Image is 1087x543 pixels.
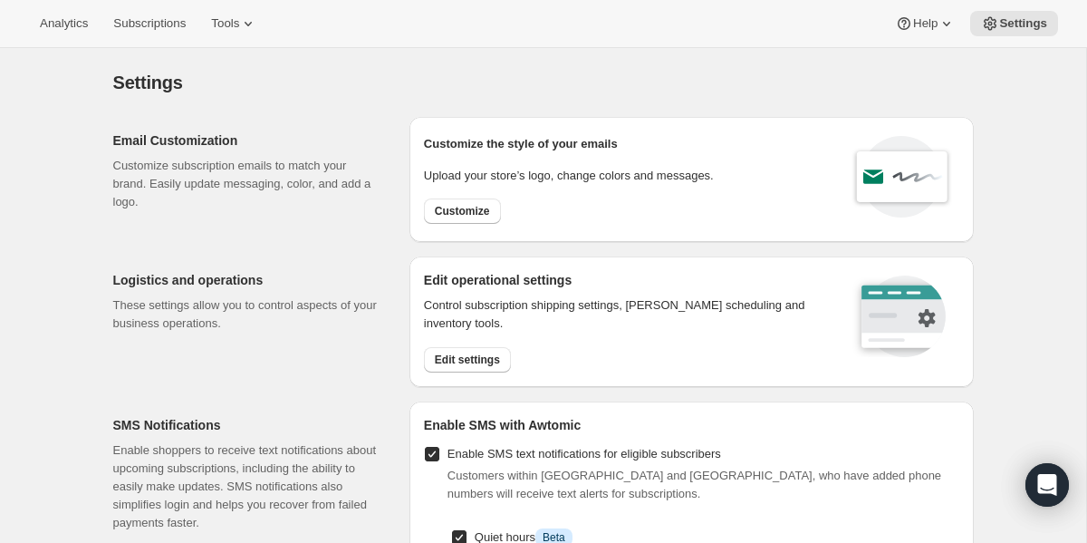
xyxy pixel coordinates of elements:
[447,447,721,461] span: Enable SMS text notifications for eligible subscribers
[211,16,239,31] span: Tools
[424,271,829,289] h2: Edit operational settings
[970,11,1058,36] button: Settings
[424,135,618,153] p: Customize the style of your emails
[435,353,500,367] span: Edit settings
[424,199,501,224] button: Customize
[113,73,183,92] span: Settings
[447,469,941,500] span: Customers within [GEOGRAPHIC_DATA] and [GEOGRAPHIC_DATA], who have added phone numbers will recei...
[884,11,967,36] button: Help
[40,16,88,31] span: Analytics
[113,441,380,532] p: Enable shoppers to receive text notifications about upcoming subscriptions, including the ability...
[1025,463,1069,507] div: Open Intercom Messenger
[113,131,380,150] h2: Email Customization
[913,16,938,31] span: Help
[200,11,268,36] button: Tools
[102,11,197,36] button: Subscriptions
[113,271,380,289] h2: Logistics and operations
[424,167,714,185] p: Upload your store’s logo, change colors and messages.
[113,296,380,333] p: These settings allow you to control aspects of your business operations.
[113,416,380,434] h2: SMS Notifications
[424,296,829,333] p: Control subscription shipping settings, [PERSON_NAME] scheduling and inventory tools.
[435,204,490,218] span: Customize
[113,157,380,211] p: Customize subscription emails to match your brand. Easily update messaging, color, and add a logo.
[424,416,959,434] h2: Enable SMS with Awtomic
[424,347,511,373] button: Edit settings
[999,16,1047,31] span: Settings
[113,16,186,31] span: Subscriptions
[29,11,99,36] button: Analytics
